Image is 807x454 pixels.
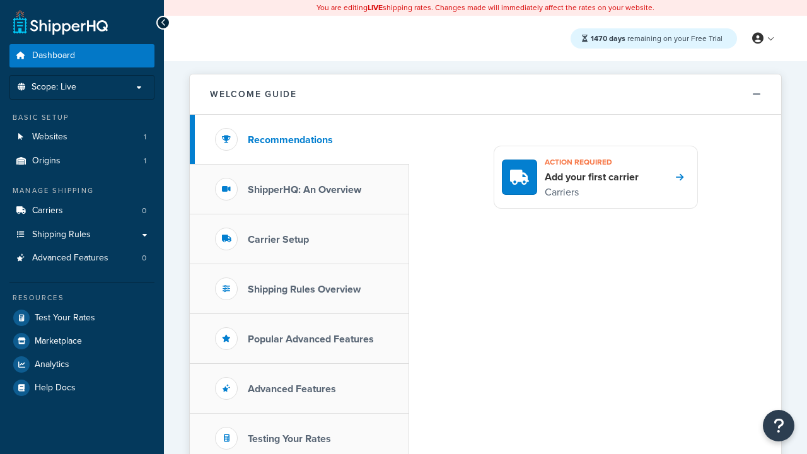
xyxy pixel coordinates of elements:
[142,206,146,216] span: 0
[248,383,336,395] h3: Advanced Features
[9,149,154,173] li: Origins
[545,170,639,184] h4: Add your first carrier
[9,199,154,223] a: Carriers0
[9,44,154,67] a: Dashboard
[591,33,625,44] strong: 1470 days
[9,125,154,149] a: Websites1
[248,284,361,295] h3: Shipping Rules Overview
[248,234,309,245] h3: Carrier Setup
[9,149,154,173] a: Origins1
[32,50,75,61] span: Dashboard
[32,132,67,143] span: Websites
[368,2,383,13] b: LIVE
[9,223,154,247] a: Shipping Rules
[9,247,154,270] li: Advanced Features
[9,185,154,196] div: Manage Shipping
[35,359,69,370] span: Analytics
[32,253,108,264] span: Advanced Features
[35,336,82,347] span: Marketplace
[545,184,639,201] p: Carriers
[248,134,333,146] h3: Recommendations
[9,199,154,223] li: Carriers
[144,156,146,166] span: 1
[9,293,154,303] div: Resources
[9,376,154,399] a: Help Docs
[35,313,95,323] span: Test Your Rates
[9,125,154,149] li: Websites
[9,353,154,376] a: Analytics
[144,132,146,143] span: 1
[248,433,331,445] h3: Testing Your Rates
[142,253,146,264] span: 0
[32,82,76,93] span: Scope: Live
[32,230,91,240] span: Shipping Rules
[9,112,154,123] div: Basic Setup
[9,306,154,329] a: Test Your Rates
[210,90,297,99] h2: Welcome Guide
[32,206,63,216] span: Carriers
[248,334,374,345] h3: Popular Advanced Features
[190,74,781,115] button: Welcome Guide
[32,156,61,166] span: Origins
[35,383,76,393] span: Help Docs
[9,330,154,352] a: Marketplace
[9,247,154,270] a: Advanced Features0
[763,410,794,441] button: Open Resource Center
[545,154,639,170] h3: Action required
[248,184,361,195] h3: ShipperHQ: An Overview
[591,33,723,44] span: remaining on your Free Trial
